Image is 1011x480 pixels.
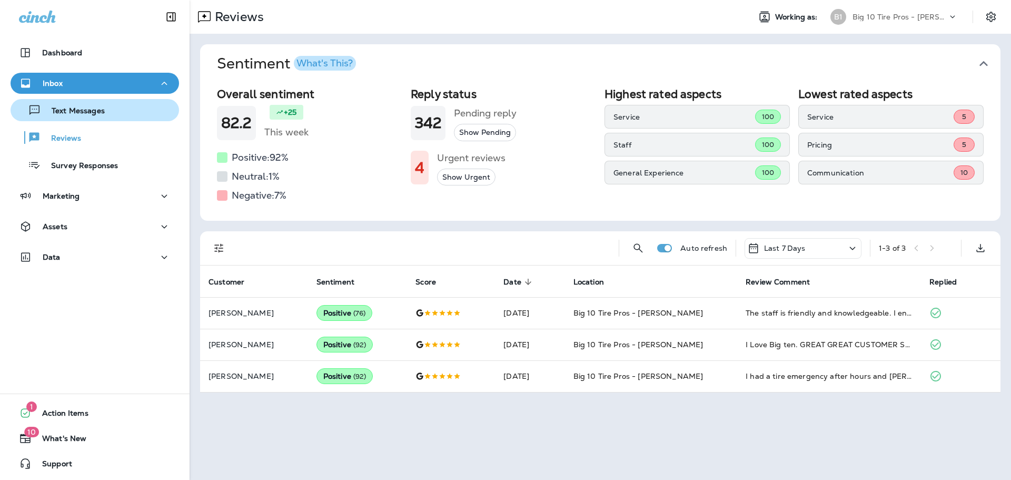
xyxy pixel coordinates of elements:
[209,340,300,349] p: [PERSON_NAME]
[962,112,966,121] span: 5
[775,13,820,22] span: Working as:
[495,360,564,392] td: [DATE]
[454,124,516,141] button: Show Pending
[316,278,354,287] span: Sentiment
[294,56,356,71] button: What's This?
[11,403,179,424] button: 1Action Items
[746,371,913,381] div: I had a tire emergency after hours and Mr.David and his team got me fixed up first thing in the m...
[209,44,1009,83] button: SentimentWhat's This?
[209,238,230,259] button: Filters
[156,6,186,27] button: Collapse Sidebar
[209,309,300,317] p: [PERSON_NAME]
[929,278,957,287] span: Replied
[43,253,61,261] p: Data
[962,140,966,149] span: 5
[32,409,88,422] span: Action Items
[43,79,63,87] p: Inbox
[746,308,913,318] div: The staff is friendly and knowledgeable. I enjoy doing business with Big 10
[11,42,179,63] button: Dashboard
[798,87,984,101] h2: Lowest rated aspects
[573,277,618,287] span: Location
[415,114,441,132] h1: 342
[264,124,309,141] h5: This week
[879,244,906,252] div: 1 - 3 of 3
[960,168,968,177] span: 10
[746,277,824,287] span: Review Comment
[11,154,179,176] button: Survey Responses
[746,278,810,287] span: Review Comment
[43,222,67,231] p: Assets
[982,7,1000,26] button: Settings
[573,340,703,349] span: Big 10 Tire Pros - [PERSON_NAME]
[221,114,252,132] h1: 82.2
[830,9,846,25] div: B1
[232,168,280,185] h5: Neutral: 1 %
[495,329,564,360] td: [DATE]
[209,277,258,287] span: Customer
[316,277,368,287] span: Sentiment
[316,337,373,352] div: Positive
[762,140,774,149] span: 100
[26,401,37,412] span: 1
[437,169,495,186] button: Show Urgent
[284,107,296,117] p: +25
[32,434,86,447] span: What's New
[11,247,179,268] button: Data
[11,99,179,121] button: Text Messages
[232,187,286,204] h5: Negative: 7 %
[11,216,179,237] button: Assets
[217,55,356,73] h1: Sentiment
[970,238,991,259] button: Export as CSV
[573,308,703,318] span: Big 10 Tire Pros - [PERSON_NAME]
[217,87,402,101] h2: Overall sentiment
[232,149,289,166] h5: Positive: 92 %
[415,278,436,287] span: Score
[680,244,727,252] p: Auto refresh
[41,134,81,144] p: Reviews
[764,244,806,252] p: Last 7 Days
[853,13,947,21] p: Big 10 Tire Pros - [PERSON_NAME]
[613,113,755,121] p: Service
[762,168,774,177] span: 100
[807,113,954,121] p: Service
[604,87,790,101] h2: Highest rated aspects
[353,340,366,349] span: ( 92 )
[209,372,300,380] p: [PERSON_NAME]
[353,372,366,381] span: ( 92 )
[613,141,755,149] p: Staff
[353,309,366,318] span: ( 76 )
[415,159,424,177] h1: 4
[454,105,517,122] h5: Pending reply
[11,73,179,94] button: Inbox
[415,277,450,287] span: Score
[807,141,954,149] p: Pricing
[11,185,179,207] button: Marketing
[411,87,596,101] h2: Reply status
[746,339,913,350] div: I Love Big ten. GREAT GREAT CUSTOMER SERVICE. They Very Detailed with Everything. Prices are Fair...
[211,9,264,25] p: Reviews
[42,48,82,57] p: Dashboard
[41,106,105,116] p: Text Messages
[929,277,970,287] span: Replied
[316,305,373,321] div: Positive
[41,161,118,171] p: Survey Responses
[437,150,506,166] h5: Urgent reviews
[628,238,649,259] button: Search Reviews
[24,427,39,437] span: 10
[11,453,179,474] button: Support
[573,278,604,287] span: Location
[573,371,703,381] span: Big 10 Tire Pros - [PERSON_NAME]
[613,169,755,177] p: General Experience
[807,169,954,177] p: Communication
[200,83,1000,221] div: SentimentWhat's This?
[503,277,535,287] span: Date
[32,459,72,472] span: Support
[316,368,373,384] div: Positive
[43,192,80,200] p: Marketing
[762,112,774,121] span: 100
[11,126,179,149] button: Reviews
[503,278,521,287] span: Date
[11,428,179,449] button: 10What's New
[296,58,353,68] div: What's This?
[495,297,564,329] td: [DATE]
